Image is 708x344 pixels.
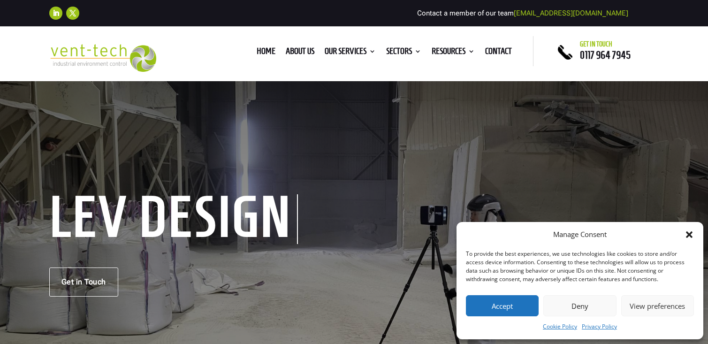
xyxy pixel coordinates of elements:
[49,7,62,20] a: Follow on LinkedIn
[66,7,79,20] a: Follow on X
[543,295,616,316] button: Deny
[417,9,628,17] span: Contact a member of our team
[621,295,694,316] button: View preferences
[325,48,376,58] a: Our Services
[466,295,539,316] button: Accept
[386,48,421,58] a: Sectors
[432,48,475,58] a: Resources
[553,229,607,240] div: Manage Consent
[49,44,157,72] img: 2023-09-27T08_35_16.549ZVENT-TECH---Clear-background
[514,9,628,17] a: [EMAIL_ADDRESS][DOMAIN_NAME]
[580,40,612,48] span: Get in touch
[485,48,512,58] a: Contact
[49,268,118,297] a: Get in Touch
[543,321,577,332] a: Cookie Policy
[582,321,617,332] a: Privacy Policy
[580,49,631,61] a: 0117 964 7945
[286,48,314,58] a: About us
[257,48,275,58] a: Home
[466,250,693,283] div: To provide the best experiences, we use technologies like cookies to store and/or access device i...
[685,230,694,239] div: Close dialog
[49,194,298,244] h1: LEV Design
